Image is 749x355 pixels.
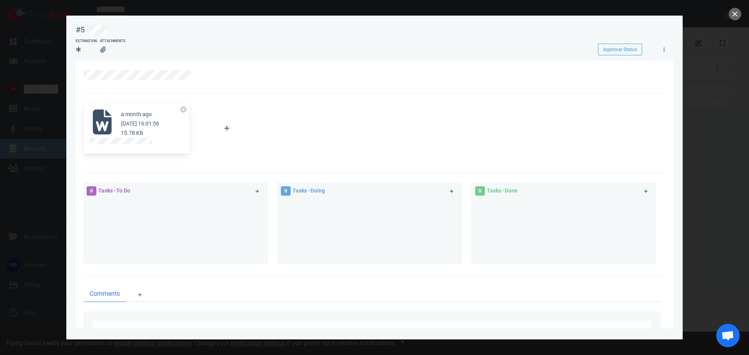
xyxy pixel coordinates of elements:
div: #5 [76,25,85,35]
button: Approval Status [598,44,642,55]
span: 0 [281,186,291,196]
small: 15.78 KB [121,130,143,136]
small: a month ago [121,111,152,117]
button: close [729,8,741,20]
small: [DATE] 16:01:56 [121,120,159,127]
span: Tasks - To Do [98,187,130,194]
span: Tasks - Doing [293,187,325,194]
div: Attachments [100,39,126,44]
span: Tasks - Done [487,187,518,194]
div: Open de chat [716,324,740,347]
span: Comments [90,289,120,298]
span: 0 [475,186,485,196]
div: Estimation [76,39,97,44]
span: 0 [87,186,96,196]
